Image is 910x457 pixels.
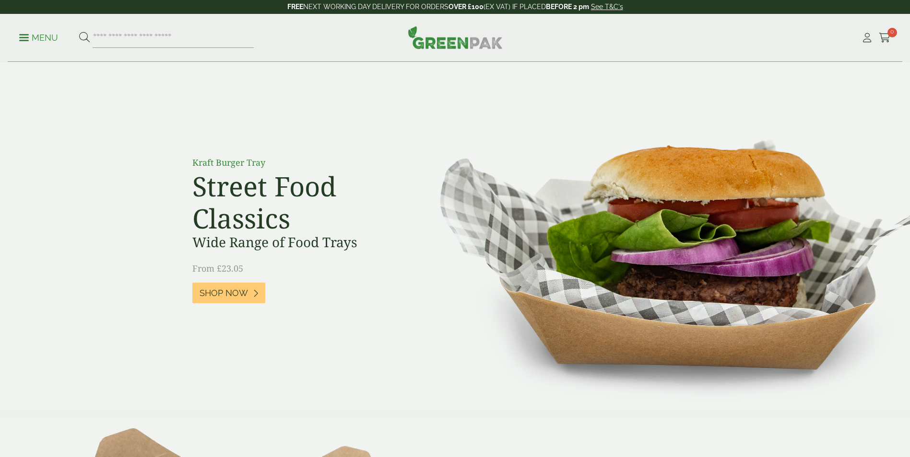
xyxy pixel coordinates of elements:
strong: FREE [287,3,303,11]
h2: Street Food Classics [192,170,408,234]
a: See T&C's [591,3,623,11]
strong: OVER £100 [449,3,484,11]
span: Shop Now [200,288,248,298]
img: Street Food Classics [410,62,910,411]
a: 0 [879,31,891,45]
i: Cart [879,33,891,43]
p: Menu [19,32,58,44]
img: GreenPak Supplies [408,26,503,49]
span: From £23.05 [192,263,243,274]
a: Menu [19,32,58,42]
strong: BEFORE 2 pm [546,3,589,11]
p: Kraft Burger Tray [192,156,408,169]
h3: Wide Range of Food Trays [192,234,408,251]
i: My Account [861,33,873,43]
span: 0 [887,28,897,37]
a: Shop Now [192,283,265,303]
